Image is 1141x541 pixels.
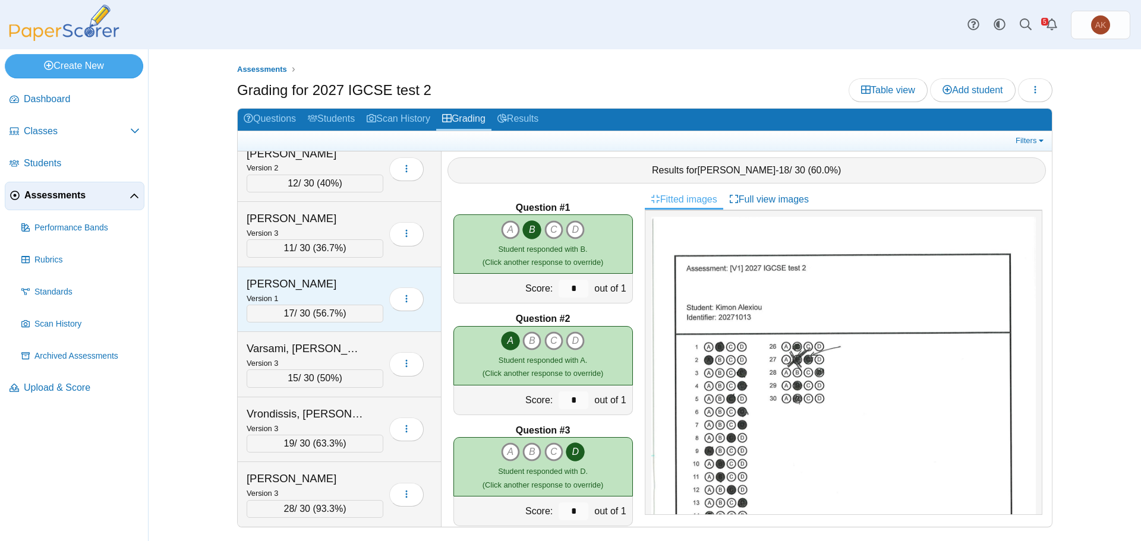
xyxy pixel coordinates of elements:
b: Question #2 [516,312,570,325]
b: Question #1 [516,201,570,214]
span: Anna Kostouki [1091,15,1110,34]
span: Add student [943,85,1003,95]
a: Performance Bands [17,214,144,242]
span: 11 [284,243,295,253]
i: A [501,442,520,461]
a: Full view images [723,189,815,210]
span: Dashboard [24,93,140,106]
a: Archived Assessments [17,342,144,371]
span: [PERSON_NAME] [698,165,776,175]
span: Archived Assessments [34,350,140,362]
div: / 30 ( ) [247,369,383,387]
div: Score: [454,496,556,526]
small: Version 3 [247,229,278,238]
span: Assessments [237,65,287,74]
span: Student responded with A. [499,356,587,365]
b: Question #3 [516,424,570,437]
small: (Click another response to override) [483,356,603,378]
span: 19 [284,438,295,448]
a: Add student [930,78,1015,102]
a: Dashboard [5,86,144,114]
a: Anna Kostouki [1071,11,1130,39]
img: PaperScorer [5,5,124,41]
a: Classes [5,118,144,146]
div: out of 1 [591,385,632,415]
i: D [566,442,585,461]
span: Classes [24,125,130,138]
a: Results [491,109,544,131]
a: Scan History [17,310,144,338]
div: Score: [454,274,556,303]
span: Anna Kostouki [1095,21,1107,29]
small: Version 2 [247,163,278,172]
small: Version 3 [247,489,278,498]
span: 63.3% [316,438,343,448]
span: Upload & Score [24,381,140,394]
i: A [501,220,520,239]
div: / 30 ( ) [247,435,383,453]
span: Students [24,157,140,170]
div: [PERSON_NAME] [247,146,365,162]
a: Filters [1013,135,1049,147]
i: A [501,331,520,350]
span: 18 [778,165,789,175]
div: Score: [454,385,556,415]
div: out of 1 [591,496,632,526]
i: B [522,331,541,350]
a: Students [5,150,144,178]
div: / 30 ( ) [247,239,383,257]
a: Alerts [1039,12,1065,38]
span: Assessments [24,189,130,202]
span: 60.0% [811,165,838,175]
span: Table view [861,85,915,95]
a: PaperScorer [5,33,124,43]
a: Questions [238,109,302,131]
span: 28 [284,504,295,514]
span: 17 [284,308,295,318]
span: 15 [288,373,298,383]
a: Fitted images [645,189,723,210]
div: [PERSON_NAME] [247,276,365,292]
small: Version 3 [247,424,278,433]
span: Scan History [34,318,140,330]
a: Scan History [361,109,436,131]
div: out of 1 [591,274,632,303]
span: 50% [320,373,339,383]
a: Create New [5,54,143,78]
span: 12 [288,178,298,188]
a: Upload & Score [5,374,144,403]
div: [PERSON_NAME] [247,211,365,226]
span: 40% [320,178,339,188]
div: / 30 ( ) [247,500,383,518]
a: Students [302,109,361,131]
span: Rubrics [34,254,140,266]
div: Vrondissis, [PERSON_NAME] [247,406,365,422]
i: D [566,331,585,350]
a: Assessments [234,62,290,77]
span: 93.3% [316,504,343,514]
div: / 30 ( ) [247,305,383,322]
small: Version 1 [247,294,278,303]
small: (Click another response to override) [483,467,603,489]
i: C [544,442,563,461]
a: Rubrics [17,246,144,274]
i: C [544,331,563,350]
div: / 30 ( ) [247,175,383,192]
small: (Click another response to override) [483,245,603,267]
small: Version 3 [247,359,278,368]
i: D [566,220,585,239]
a: Grading [436,109,491,131]
span: Standards [34,286,140,298]
a: Standards [17,278,144,306]
a: Table view [849,78,928,102]
h1: Grading for 2027 IGCSE test 2 [237,80,431,100]
span: 56.7% [316,308,343,318]
i: C [544,220,563,239]
i: B [522,442,541,461]
span: Student responded with D. [498,467,588,476]
i: B [522,220,541,239]
div: [PERSON_NAME] [247,471,365,486]
div: Varsami, [PERSON_NAME] [247,341,365,356]
span: Performance Bands [34,222,140,234]
span: Student responded with B. [499,245,588,254]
